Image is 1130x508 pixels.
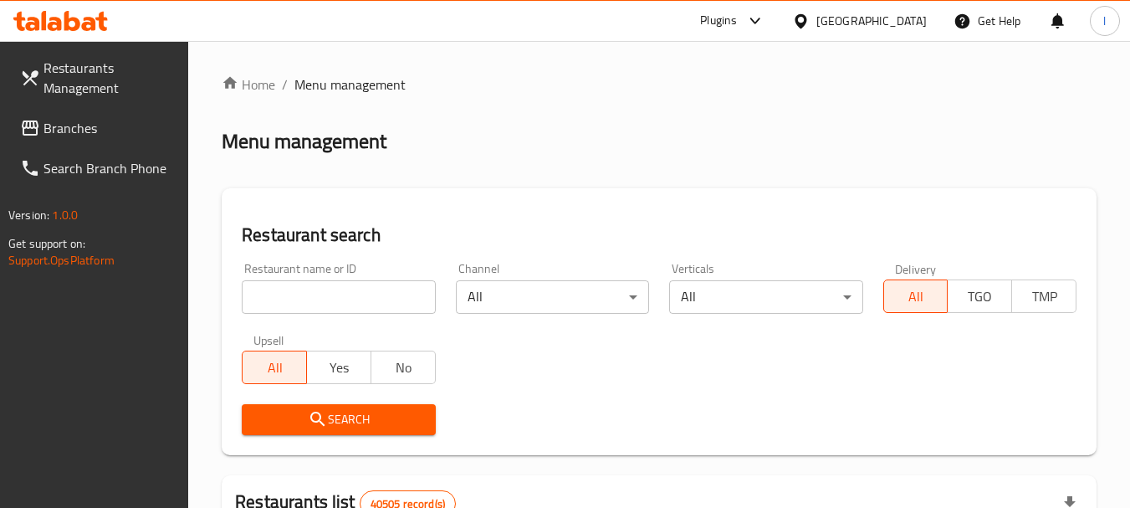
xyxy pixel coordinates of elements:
button: TMP [1011,280,1076,313]
nav: breadcrumb [222,74,1097,95]
div: All [669,280,862,314]
button: TGO [947,280,1012,313]
span: l [1103,12,1106,30]
button: Yes [306,351,371,384]
span: All [249,356,300,380]
span: TMP [1019,285,1070,309]
a: Home [222,74,275,95]
label: Delivery [895,263,937,275]
span: Search Branch Phone [43,158,176,178]
h2: Menu management [222,128,386,155]
label: Upsell [253,334,284,346]
button: All [883,280,948,313]
button: Search [242,404,435,435]
a: Restaurants Management [7,48,189,108]
span: Branches [43,118,176,138]
span: Restaurants Management [43,58,176,98]
li: / [282,74,288,95]
h2: Restaurant search [242,223,1076,248]
span: No [378,356,429,380]
span: Version: [8,204,49,226]
a: Support.OpsPlatform [8,249,115,271]
span: TGO [954,285,1005,309]
span: Menu management [294,74,406,95]
input: Search for restaurant name or ID.. [242,280,435,314]
button: All [242,351,307,384]
span: All [891,285,942,309]
div: Plugins [700,11,737,31]
span: 1.0.0 [52,204,78,226]
a: Search Branch Phone [7,148,189,188]
div: [GEOGRAPHIC_DATA] [816,12,927,30]
span: Get support on: [8,233,85,254]
button: No [371,351,436,384]
span: Yes [314,356,365,380]
a: Branches [7,108,189,148]
div: All [456,280,649,314]
span: Search [255,409,422,430]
